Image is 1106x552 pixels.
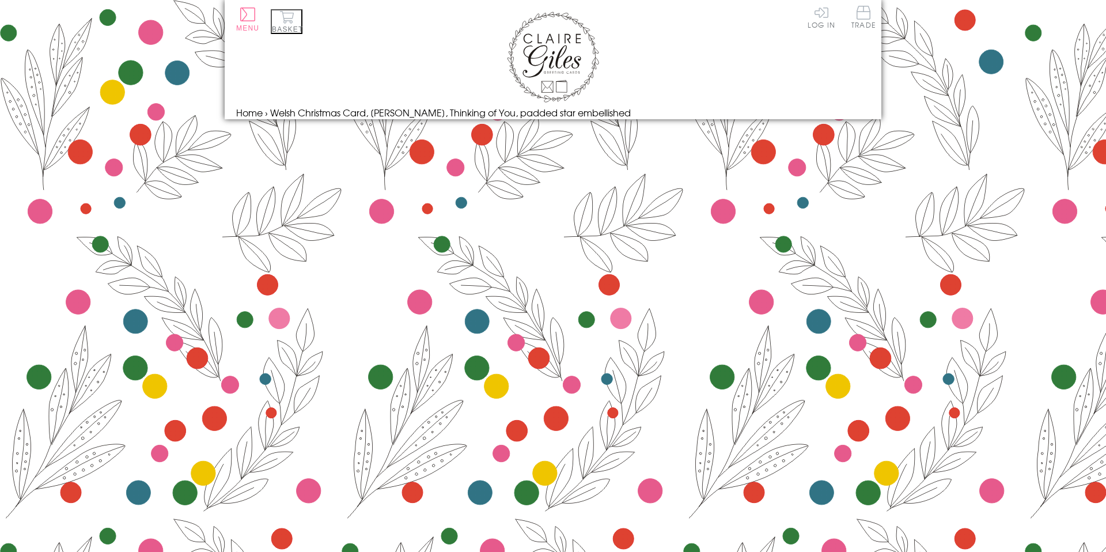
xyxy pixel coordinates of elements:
[507,12,599,103] img: Claire Giles Greetings Cards
[270,105,631,119] span: Welsh Christmas Card, [PERSON_NAME], Thinking of You, padded star embellished
[265,105,268,119] span: ›
[851,6,876,28] span: Trade
[236,105,263,119] a: Home
[808,6,835,28] a: Log In
[236,7,259,32] button: Menu
[236,105,870,119] nav: breadcrumbs
[271,9,302,34] button: Basket
[236,24,259,32] span: Menu
[851,6,876,31] a: Trade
